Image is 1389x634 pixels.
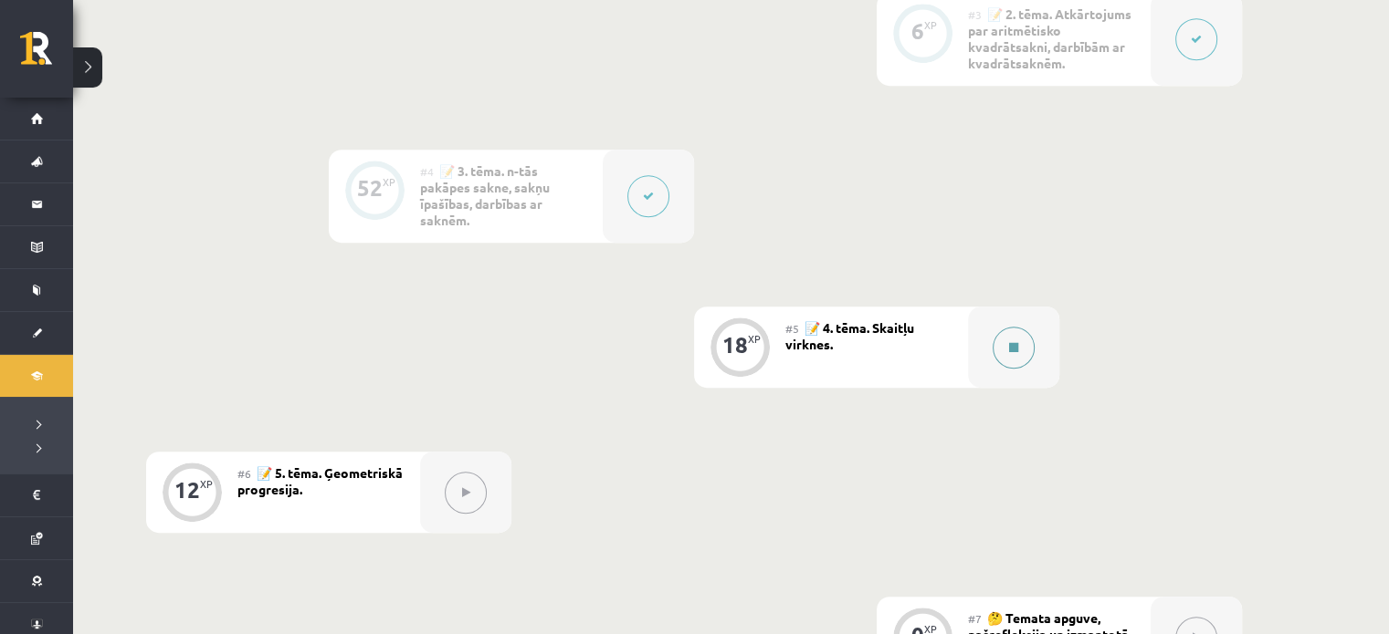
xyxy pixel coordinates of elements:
div: 52 [357,180,383,196]
div: XP [383,177,395,187]
span: #3 [968,7,982,22]
span: 📝 3. tēma. n-tās pakāpes sakne, sakņu īpašības, darbības ar saknēm. [420,162,550,228]
span: #6 [237,466,251,481]
span: #7 [968,611,982,626]
div: XP [924,20,937,30]
div: XP [748,334,761,344]
div: 18 [722,337,748,353]
span: 📝 2. tēma. Atkārtojums par aritmētisko kvadrātsakni, darbībām ar kvadrātsaknēm. [968,5,1131,71]
span: #4 [420,164,434,179]
span: #5 [785,321,799,336]
div: XP [200,479,213,489]
div: 6 [911,23,924,39]
div: XP [924,624,937,634]
span: 📝 5. tēma. Ģeometriskā progresija. [237,464,403,497]
a: Rīgas 1. Tālmācības vidusskola [20,32,73,78]
div: 12 [174,482,200,498]
span: 📝 4. tēma. Skaitļu virknes. [785,319,914,352]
